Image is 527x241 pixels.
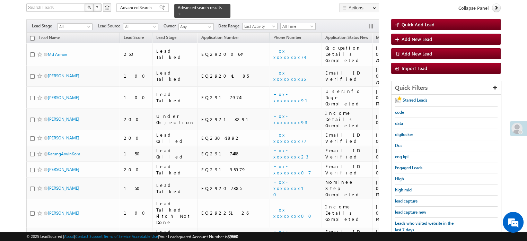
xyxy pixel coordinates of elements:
[395,209,426,215] span: lead capture new
[376,132,412,144] div: [DATE] 05:25 PM
[197,34,242,43] a: Application Number
[281,23,314,29] span: All Time
[36,34,63,43] a: Lead Name
[395,187,412,192] span: high mid
[58,24,90,30] span: All
[280,23,316,30] a: All Time
[48,95,79,100] a: [PERSON_NAME]
[156,91,194,104] div: Lead Talked
[228,234,238,239] span: 39660
[376,35,399,40] span: Modified On
[164,23,178,29] span: Owner
[395,176,404,181] span: High
[273,163,311,175] a: +xx-xxxxxxxx07
[458,5,489,11] span: Collapse Panel
[156,182,194,195] div: Lead Talked
[153,34,180,43] a: Lead Stage
[48,186,79,191] a: [PERSON_NAME]
[201,166,266,173] div: EQ29195979
[124,210,149,216] div: 100
[201,35,238,40] span: Application Number
[325,45,369,63] div: Occupation Details Completed
[201,185,266,191] div: EQ29207385
[204,24,213,31] a: Show All Items
[325,88,369,107] div: UserInfo Page Completed
[96,5,99,10] span: ?
[376,229,412,241] div: [DATE] 05:03 PM
[64,234,74,239] a: About
[402,51,432,57] span: Add New Lead
[273,207,316,219] a: +xx-xxxxxxxx00
[201,94,266,101] div: EQ29179741
[98,23,123,29] span: Lead Source
[402,65,427,71] span: Import Lead
[325,229,369,241] div: Email ID Verified
[273,147,308,160] a: +xx-xxxxxxxx23
[402,21,434,27] span: Quick Add Lead
[395,154,409,159] span: eng kpi
[124,185,149,191] div: 150
[57,23,93,30] a: All
[395,132,413,137] span: digilocker
[124,232,149,238] div: 100
[273,229,308,241] a: +xx-xxxxxxxx32
[273,179,312,197] a: +xx-xxxxxxxx10
[30,36,35,41] input: Check all records
[124,94,149,101] div: 100
[376,88,412,107] div: [DATE] 07:15 PM
[48,73,79,78] a: [PERSON_NAME]
[376,113,412,126] div: [DATE] 06:53 PM
[123,23,158,30] a: All
[9,64,126,183] textarea: Type your message and click 'Submit'
[201,73,266,79] div: EQ29204185
[48,135,79,140] a: [PERSON_NAME]
[48,151,80,156] a: KarungArwinKom
[201,135,266,141] div: EQ23043892
[178,5,222,10] span: Advanced search results
[376,67,412,85] div: [DATE] 01:06 AM
[325,179,369,198] div: Nominee Step Completed
[156,200,194,225] div: Lead Talked - Pitch Not Done
[124,116,149,122] div: 200
[120,34,147,43] a: Lead Score
[124,150,149,157] div: 150
[273,70,306,82] a: +xx-xxxxxxxx35
[12,36,29,45] img: d_60004797649_company_0_60004797649
[104,234,131,239] a: Terms of Service
[395,110,404,115] span: code
[325,110,369,129] div: Income Details Completed
[178,23,214,30] input: Type to Search
[124,135,149,141] div: 200
[32,23,57,29] span: Lead Stage
[156,163,194,176] div: Lead Talked
[156,229,194,241] div: Lead Talked
[325,147,369,160] div: Email ID Verified
[395,165,422,170] span: Engaged Leads
[201,116,266,122] div: EQ29213291
[273,132,307,144] a: +xx-xxxxxxxx77
[376,147,412,160] div: [DATE] 05:24 PM
[75,234,103,239] a: Contact Support
[392,81,501,95] div: Quick Filters
[102,189,126,198] em: Submit
[201,51,266,57] div: EQ29200647
[339,3,379,12] button: Actions
[325,204,369,222] div: Income Details Completed
[325,132,369,144] div: Email ID Verified
[201,210,266,216] div: EQ29225126
[242,23,278,30] a: Last Activity
[156,35,176,40] span: Lead Stage
[156,113,194,126] div: Under Objection
[218,23,242,29] span: Date Range
[243,23,275,29] span: Last Activity
[156,70,194,82] div: Lead Talked
[48,52,67,57] a: Md Arman
[124,51,149,57] div: 250
[270,34,305,43] a: Phone Number
[402,36,432,42] span: Add New Lead
[273,48,305,60] a: +xx-xxxxxxxx74
[372,34,409,43] a: Modified On (sorted descending)
[325,163,369,176] div: Email ID Verified
[156,132,194,144] div: Lead Called
[124,73,149,79] div: 100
